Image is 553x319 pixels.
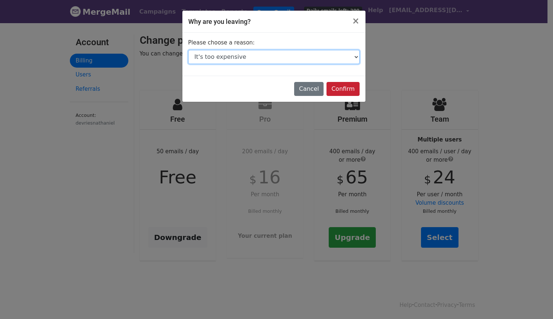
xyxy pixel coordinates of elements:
[188,39,255,47] label: Please choose a reason:
[327,82,359,96] input: Confirm
[352,16,359,26] span: ×
[346,11,365,31] button: Close
[516,284,553,319] iframe: Chat Widget
[188,17,251,26] h5: Why are you leaving?
[294,82,324,96] button: Cancel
